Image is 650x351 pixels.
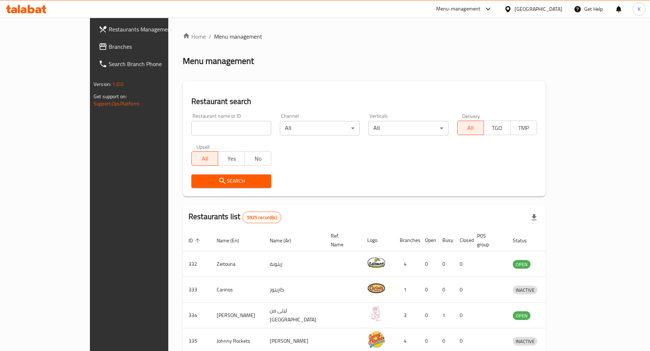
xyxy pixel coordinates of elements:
td: 3 [394,303,419,328]
button: Search [191,174,271,188]
td: زيتونة [264,251,325,277]
span: Get support on: [94,92,127,101]
span: Version: [94,79,111,89]
button: TGO [484,121,510,135]
nav: breadcrumb [183,32,546,41]
span: Menu management [214,32,262,41]
a: Restaurants Management [93,21,199,38]
div: [GEOGRAPHIC_DATA] [515,5,562,13]
h2: Restaurants list [188,211,281,223]
span: All [195,153,215,164]
td: 1 [437,303,454,328]
h2: Menu management [183,55,254,67]
span: Branches [109,42,193,51]
button: All [457,121,484,135]
td: 0 [419,251,437,277]
div: All [280,121,360,135]
div: OPEN [513,260,530,269]
span: OPEN [513,260,530,269]
span: Yes [221,153,242,164]
span: INACTIVE [513,286,537,294]
div: OPEN [513,311,530,320]
span: OPEN [513,312,530,320]
span: Search Branch Phone [109,60,193,68]
span: 5925 record(s) [243,214,281,221]
td: 0 [437,277,454,303]
td: Carinos [211,277,264,303]
span: POS group [477,231,498,249]
span: Name (En) [217,236,248,245]
img: Johnny Rockets [367,330,385,348]
td: ليلى من [GEOGRAPHIC_DATA] [264,303,325,328]
td: Zeitouna [211,251,264,277]
td: 4 [394,251,419,277]
button: All [191,151,218,166]
img: Carinos [367,279,385,297]
td: 0 [454,277,471,303]
td: 0 [437,251,454,277]
div: All [368,121,448,135]
a: Support.OpsPlatform [94,99,139,108]
th: Logo [361,229,394,251]
span: 1.0.0 [112,79,123,89]
td: 0 [454,251,471,277]
label: Delivery [462,113,480,118]
button: TMP [510,121,537,135]
button: No [244,151,271,166]
div: Export file [525,209,543,226]
td: كارينوز [264,277,325,303]
a: Branches [93,38,199,55]
span: Search [197,177,265,186]
h2: Restaurant search [191,96,537,107]
div: Total records count [242,212,281,223]
li: / [209,32,211,41]
th: Branches [394,229,419,251]
span: ID [188,236,202,245]
td: 0 [419,303,437,328]
span: TMP [513,123,534,133]
span: TGO [487,123,507,133]
span: Restaurants Management [109,25,193,34]
span: Name (Ar) [270,236,300,245]
td: 0 [454,303,471,328]
th: Open [419,229,437,251]
label: Upsell [196,144,210,149]
a: Search Branch Phone [93,55,199,73]
th: Closed [454,229,471,251]
img: Zeitouna [367,253,385,272]
img: Leila Min Lebnan [367,305,385,323]
td: 1 [394,277,419,303]
div: Menu-management [436,5,481,13]
span: Status [513,236,536,245]
input: Search for restaurant name or ID.. [191,121,271,135]
span: K [638,5,641,13]
td: 0 [419,277,437,303]
span: Ref. Name [331,231,353,249]
span: No [248,153,268,164]
td: [PERSON_NAME] [211,303,264,328]
span: All [460,123,481,133]
span: INACTIVE [513,337,537,346]
th: Busy [437,229,454,251]
button: Yes [218,151,244,166]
